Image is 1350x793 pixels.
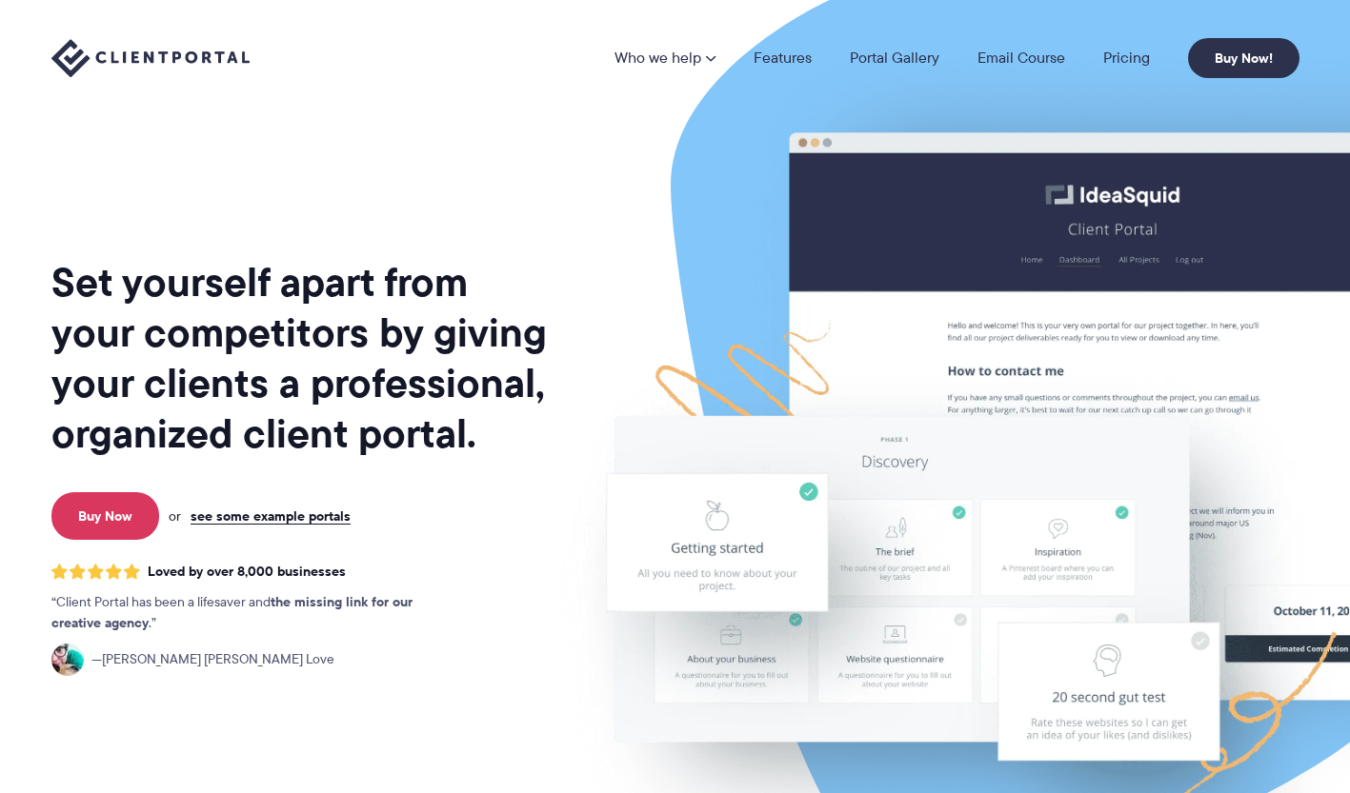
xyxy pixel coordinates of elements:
[169,507,181,525] span: or
[754,50,812,66] a: Features
[977,50,1065,66] a: Email Course
[1188,38,1300,78] a: Buy Now!
[51,492,159,540] a: Buy Now
[148,564,346,580] span: Loved by over 8,000 businesses
[615,50,715,66] a: Who we help
[51,592,452,634] p: Client Portal has been a lifesaver and .
[191,507,351,525] a: see some example portals
[91,649,334,670] span: [PERSON_NAME] [PERSON_NAME] Love
[51,257,551,459] h1: Set yourself apart from your competitors by giving your clients a professional, organized client ...
[1103,50,1150,66] a: Pricing
[850,50,939,66] a: Portal Gallery
[51,591,413,633] strong: the missing link for our creative agency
